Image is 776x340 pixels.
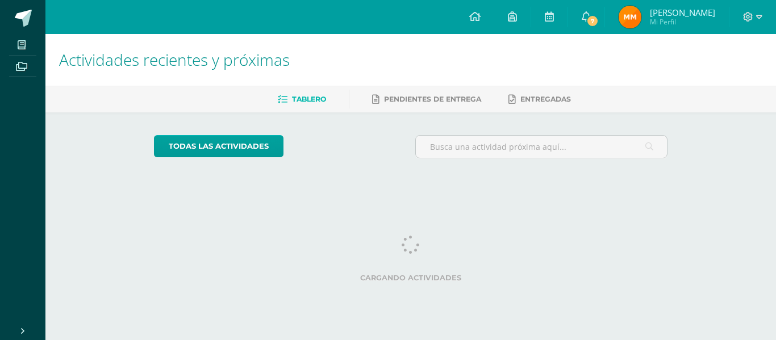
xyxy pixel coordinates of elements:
[520,95,571,103] span: Entregadas
[154,135,283,157] a: todas las Actividades
[650,7,715,18] span: [PERSON_NAME]
[59,49,290,70] span: Actividades recientes y próximas
[650,17,715,27] span: Mi Perfil
[384,95,481,103] span: Pendientes de entrega
[619,6,641,28] img: 11595fedd6253f975680cff9681c646a.png
[292,95,326,103] span: Tablero
[416,136,667,158] input: Busca una actividad próxima aquí...
[508,90,571,108] a: Entregadas
[586,15,599,27] span: 7
[278,90,326,108] a: Tablero
[372,90,481,108] a: Pendientes de entrega
[154,274,668,282] label: Cargando actividades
